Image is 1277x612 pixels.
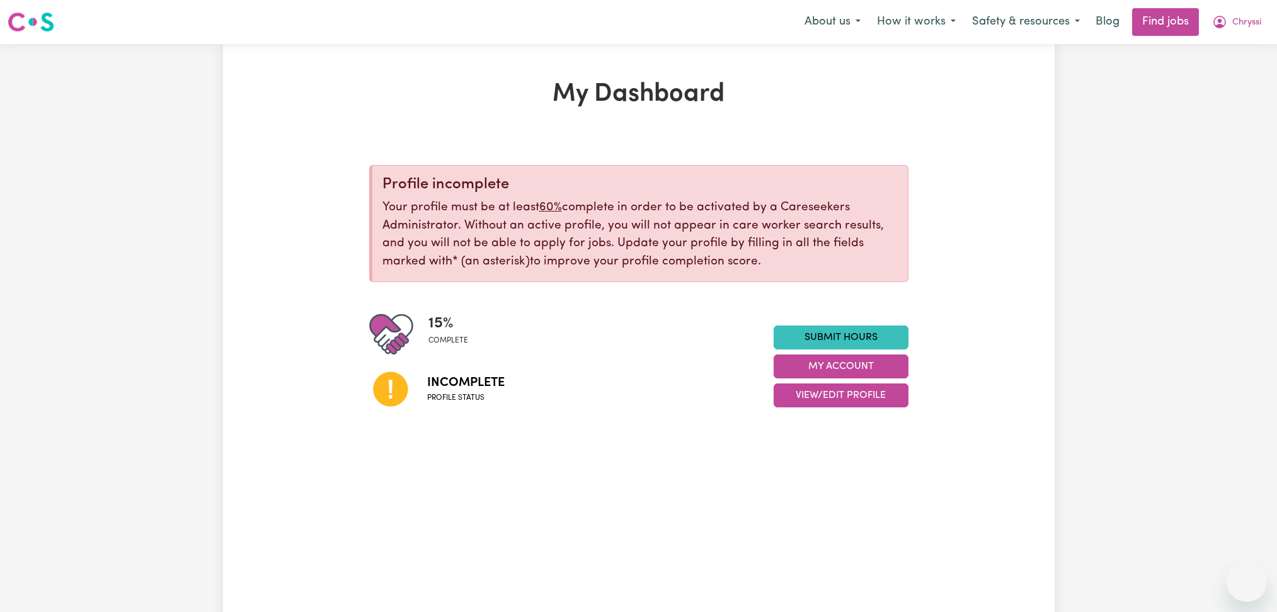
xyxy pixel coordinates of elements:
a: Complete Now [805,540,886,560]
img: Careseekers logo [8,11,54,33]
button: Safety & resources [964,9,1088,35]
a: Complete Now [805,565,886,584]
a: Complete Now [805,491,886,511]
span: 15 % [428,312,468,335]
span: Chryssi [1232,16,1261,30]
p: To activate your profile, complete these items: [369,436,908,454]
span: Profile status [427,392,505,404]
u: 60% [539,201,562,213]
span: Profile Picture [369,469,447,479]
button: My Account [1204,9,1269,35]
div: Profile incomplete [382,176,898,194]
iframe: Button to launch messaging window [1227,562,1267,602]
h1: My Dashboard [369,79,908,110]
span: Incomplete [427,373,505,392]
span: References [369,567,432,577]
a: Submit Hours [774,326,908,349]
span: Profile Description [369,494,466,504]
button: View/Edit Profile [774,383,908,407]
p: Your profile must be at least complete in order to be activated by a Careseekers Administrator. W... [382,199,898,271]
span: Police Check Certificate [369,592,491,602]
a: Complete Now [805,516,886,535]
div: Profile completeness: 15% [428,312,478,356]
span: Interests [369,543,420,553]
button: About us [796,9,869,35]
a: Find jobs [1132,8,1199,36]
button: How it works [869,9,964,35]
a: Complete Now [805,467,886,486]
a: Careseekers logo [8,8,54,37]
span: Traits [369,518,406,528]
button: My Account [774,354,908,378]
a: Blog [1088,8,1127,36]
span: complete [428,335,468,346]
span: an asterisk [452,256,530,268]
a: Complete Now [805,589,886,609]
